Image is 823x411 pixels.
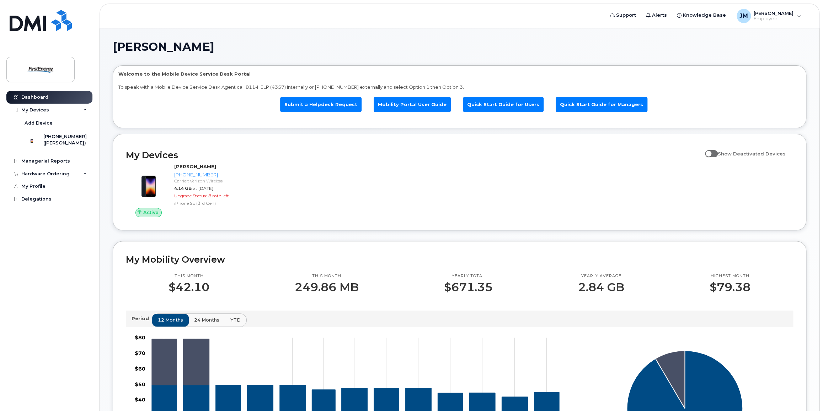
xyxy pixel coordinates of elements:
[135,381,145,387] tspan: $50
[118,84,801,91] p: To speak with a Mobile Device Service Desk Agent call 811-HELP (4357) internally or [PHONE_NUMBER...
[135,365,145,372] tspan: $60
[295,273,359,279] p: This month
[126,150,701,160] h2: My Devices
[113,42,214,52] span: [PERSON_NAME]
[193,186,213,191] span: at [DATE]
[718,151,786,157] span: Show Deactivated Devices
[578,281,624,294] p: 2.84 GB
[295,281,359,294] p: 249.86 MB
[126,163,286,217] a: Active[PERSON_NAME][PHONE_NUMBER]Carrier: Verizon Wireless4.14 GBat [DATE]Upgrade Status:8 mth le...
[174,178,283,184] div: Carrier: Verizon Wireless
[444,281,493,294] p: $671.35
[374,97,451,112] a: Mobility Portal User Guide
[135,350,145,356] tspan: $70
[132,167,166,201] img: image20231002-3703462-1angbar.jpeg
[174,193,207,198] span: Upgrade Status:
[132,315,152,322] p: Period
[135,396,145,403] tspan: $40
[556,97,647,112] a: Quick Start Guide for Managers
[230,317,241,323] span: YTD
[169,273,209,279] p: This month
[792,380,818,406] iframe: Messenger Launcher
[463,97,544,112] a: Quick Start Guide for Users
[174,164,216,169] strong: [PERSON_NAME]
[578,273,624,279] p: Yearly average
[169,281,209,294] p: $42.10
[174,171,283,178] div: [PHONE_NUMBER]
[710,273,750,279] p: Highest month
[174,186,192,191] span: 4.14 GB
[135,334,145,341] tspan: $80
[174,200,283,206] div: iPhone SE (3rd Gen)
[118,71,801,77] p: Welcome to the Mobile Device Service Desk Portal
[705,147,711,153] input: Show Deactivated Devices
[280,97,362,112] a: Submit a Helpdesk Request
[444,273,493,279] p: Yearly total
[143,209,159,216] span: Active
[126,254,793,265] h2: My Mobility Overview
[194,317,219,323] span: 24 months
[710,281,750,294] p: $79.38
[208,193,229,198] span: 8 mth left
